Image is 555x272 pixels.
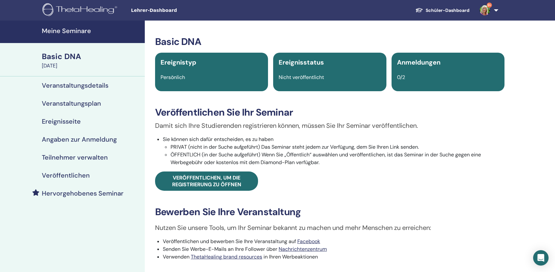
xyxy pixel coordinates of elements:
p: Nutzen Sie unsere Tools, um Ihr Seminar bekannt zu machen und mehr Menschen zu erreichen: [155,223,504,233]
h4: Ereignisseite [42,118,81,125]
li: Veröffentlichen und bewerben Sie Ihre Veranstaltung auf [163,238,504,245]
h4: Veranstaltungsplan [42,100,101,107]
span: Nicht veröffentlicht [279,74,324,81]
li: PRIVAT (nicht in der Suche aufgeführt) Das Seminar steht jedem zur Verfügung, dem Sie Ihren Link ... [171,143,504,151]
h4: Meine Seminare [42,27,141,35]
div: [DATE] [42,62,141,70]
a: Facebook [297,238,320,245]
img: logo.png [42,3,119,18]
img: default.jpg [480,5,490,15]
div: Open Intercom Messenger [533,250,549,266]
span: Anmeldungen [397,58,440,66]
span: Persönlich [161,74,185,81]
h4: Angaben zur Anmeldung [42,136,117,143]
a: Veröffentlichen, um die Registrierung zu öffnen [155,171,258,191]
li: ÖFFENTLICH (in der Suche aufgeführt) Wenn Sie „Öffentlich“ auswählen und veröffentlichen, ist das... [171,151,504,166]
span: Lehrer-Dashboard [131,7,227,14]
h4: Veranstaltungsdetails [42,82,108,89]
span: Ereignistyp [161,58,196,66]
a: Schüler-Dashboard [410,4,475,16]
p: Damit sich Ihre Studierenden registrieren können, müssen Sie Ihr Seminar veröffentlichen. [155,121,504,130]
a: Nachrichtenzentrum [279,246,327,252]
span: 9+ [487,3,492,8]
h4: Veröffentlichen [42,171,90,179]
a: ThetaHealing brand resources [191,253,262,260]
h4: Hervorgehobenes Seminar [42,189,124,197]
span: 0/2 [397,74,405,81]
h3: Basic DNA [155,36,504,48]
a: Basic DNA[DATE] [38,51,145,70]
span: Ereignisstatus [279,58,324,66]
h4: Teilnehmer verwalten [42,154,108,161]
span: Veröffentlichen, um die Registrierung zu öffnen [172,174,241,188]
li: Sie können sich dafür entscheiden, es zu haben [163,136,504,166]
h3: Veröffentlichen Sie Ihr Seminar [155,107,504,118]
img: graduation-cap-white.svg [415,7,423,13]
li: Senden Sie Werbe-E-Mails an Ihre Follower über [163,245,504,253]
h3: Bewerben Sie Ihre Veranstaltung [155,206,504,218]
div: Basic DNA [42,51,141,62]
li: Verwenden in Ihren Werbeaktionen [163,253,504,261]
